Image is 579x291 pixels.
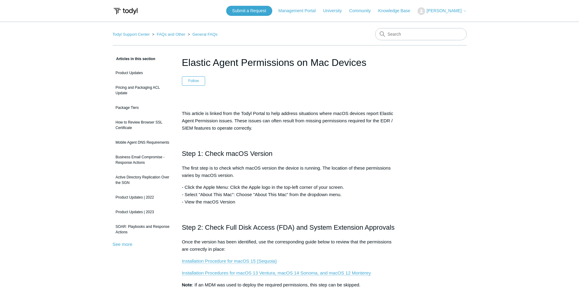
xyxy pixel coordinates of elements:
a: General FAQs [192,32,217,37]
span: [PERSON_NAME] [426,8,461,13]
a: Installation Procedures for macOS 13 Ventura, macOS 14 Sonoma, and macOS 12 Monterey [182,270,371,276]
a: Mobile Agent DNS Requirements [113,137,173,148]
a: Pricing and Packaging ACL Update [113,82,173,99]
input: Search [375,28,467,40]
li: FAQs and Other [151,32,186,37]
a: Product Updates | 2022 [113,192,173,203]
a: FAQs and Other [157,32,185,37]
a: Installation Procedure for macOS 15 (Sequoia) [182,258,277,264]
a: Submit a Request [226,6,272,16]
p: This article is linked from the Todyl Portal to help address situations where macOS devices repor... [182,110,397,132]
h2: Step 2: Check Full Disk Access (FDA) and System Extension Approvals [182,222,397,233]
strong: Note [182,282,192,287]
a: Management Portal [278,8,322,14]
a: SOAR: Playbooks and Response Actions [113,221,173,238]
li: Todyl Support Center [113,32,151,37]
h2: Step 1: Check macOS Version [182,148,397,159]
a: University [323,8,348,14]
a: Community [349,8,377,14]
a: See more [113,242,132,247]
a: Knowledge Base [378,8,416,14]
p: Once the version has been identified, use the corresponding guide below to review that the permis... [182,238,397,253]
span: Articles in this section [113,57,155,61]
a: How to Review Browser SSL Certificate [113,117,173,134]
a: Product Updates [113,67,173,79]
a: Active Directory Replication Over the SGN [113,171,173,189]
img: Todyl Support Center Help Center home page [113,5,139,17]
a: Product Updates | 2023 [113,206,173,218]
h1: Elastic Agent Permissions on Mac Devices [182,55,397,70]
a: Todyl Support Center [113,32,150,37]
a: Package Tiers [113,102,173,113]
a: Business Email Compromise - Response Actions [113,151,173,168]
p: The first step is to check which macOS version the device is running. The location of these permi... [182,164,397,179]
button: Follow Article [182,76,205,85]
button: [PERSON_NAME] [418,7,466,15]
p: : If an MDM was used to deploy the required permissions, this step can be skipped. [182,281,397,289]
li: General FAQs [186,32,218,37]
p: - Click the Apple Menu: Click the Apple logo in the top-left corner of your screen. - Select "Abo... [182,184,397,206]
